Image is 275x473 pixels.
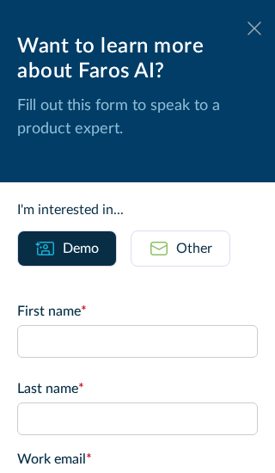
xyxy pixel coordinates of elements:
p: Fill out this form to speak to a product expert. [17,95,258,141]
label: Last name [17,378,258,399]
label: Work email [17,449,258,470]
label: First name [17,301,258,322]
div: I'm interested in... [17,200,258,220]
div: Demo [63,238,99,259]
div: Other [176,238,212,259]
div: Want to learn more about Faros AI? [17,34,258,84]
